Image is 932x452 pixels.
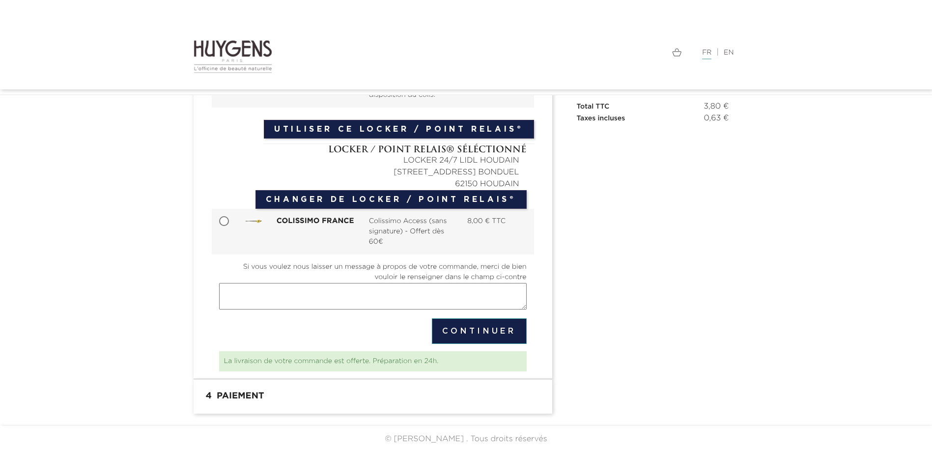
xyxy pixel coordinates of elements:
[432,318,527,344] button: Continuer
[219,178,527,190] div: 62150 HOUDAIN
[219,167,527,178] div: [STREET_ADDRESS] BONDUEL
[219,262,527,282] label: Si vous voulez nous laisser un message à propos de votre commande, merci de bien vouloir le rense...
[577,124,729,140] iframe: PayPal Message 1
[201,387,217,406] span: 4
[201,387,545,406] h1: Paiement
[219,155,527,167] div: LOCKER 24/7 LIDL HOUDAIN
[246,220,262,223] img: COLISSIMO FRANCE
[7,433,925,445] div: © [PERSON_NAME] . Tous droits réservés
[277,217,354,226] span: COLISSIMO FRANCE
[224,358,439,365] span: La livraison de votre commande est offerte. Préparation en 24h.
[704,101,729,113] span: 3,80 €
[194,39,273,74] img: Huygens logo
[577,115,625,122] span: Taxes incluses
[704,113,729,124] span: 0,63 €
[369,216,452,247] span: Colissimo Access (sans signature) - Offert dès 60€
[264,120,534,139] button: Utiliser ce Locker / Point Relais®
[219,144,527,155] h4: Locker / Point Relais® séléctionné
[474,47,739,58] div: |
[577,103,610,110] span: Total TTC
[255,190,527,209] button: Changer de Locker / Point Relais®
[467,218,506,225] span: 8,00 € TTC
